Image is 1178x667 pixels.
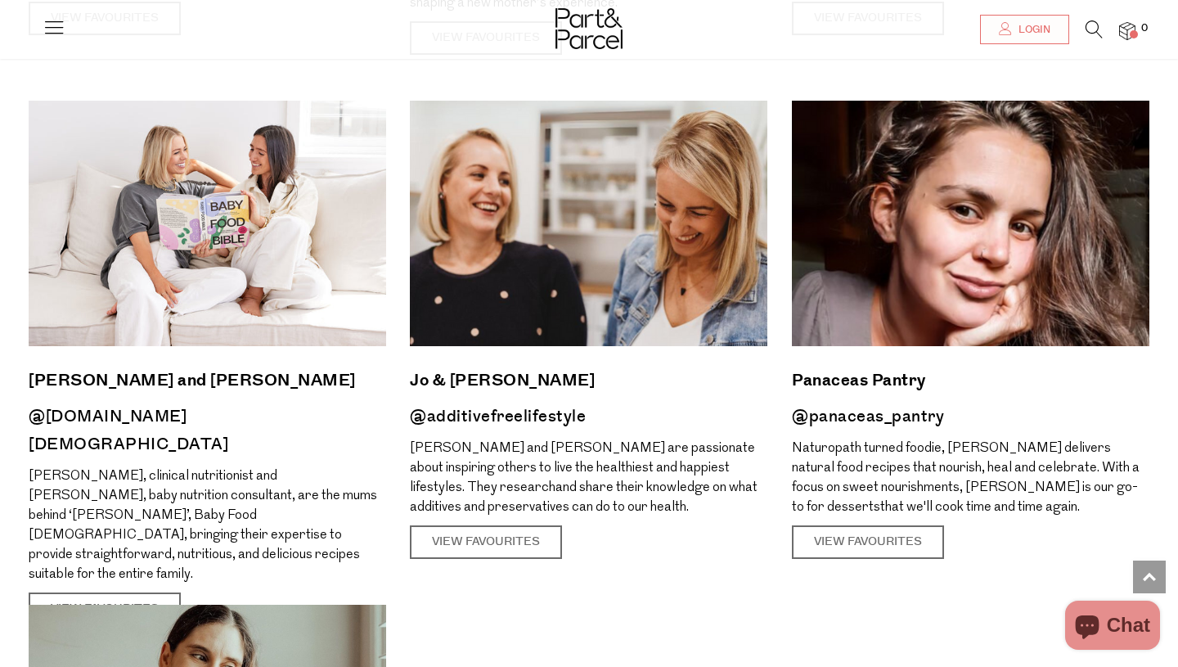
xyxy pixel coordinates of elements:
[555,8,623,49] img: Part&Parcel
[410,101,767,346] img: Jo & Tracey
[980,15,1069,44] a: Login
[1060,601,1165,654] inbox-online-store-chat: Shopify online store chat
[410,525,562,560] a: View Favourites
[29,101,386,346] img: Jules and Lauren
[1137,21,1152,36] span: 0
[410,442,755,494] span: [PERSON_NAME] and [PERSON_NAME] are passionate about inspiring others to live the healthiest and ...
[29,367,386,394] a: [PERSON_NAME] and [PERSON_NAME]
[792,442,1140,514] span: Naturopath turned foodie, [PERSON_NAME] delivers natural food recipes that nourish, heal and cele...
[792,525,944,560] a: View Favourites
[792,367,1149,394] a: Panaceas Pantry
[29,593,181,627] a: View Favourites
[1119,22,1135,39] a: 0
[410,405,586,428] a: @additivefreelifestyle
[792,101,1149,346] img: Panaceas Pantry
[410,367,767,394] a: Jo & [PERSON_NAME]
[29,405,228,456] a: @[DOMAIN_NAME][DEMOGRAPHIC_DATA]
[410,481,758,514] span: and share their knowledge on what additives and preservatives can do to our health.
[1014,23,1050,37] span: Login
[792,405,944,428] a: @panaceas_pantry
[29,466,386,584] p: [PERSON_NAME], clinical nutritionist and [PERSON_NAME], baby nutrition consultant, are the mums b...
